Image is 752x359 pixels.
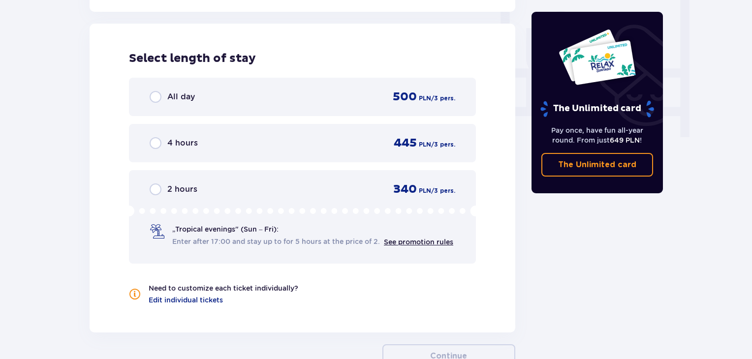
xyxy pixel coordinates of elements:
[431,186,455,195] span: / 3 pers.
[172,224,279,234] span: „Tropical evenings" (Sun – Fri):
[610,136,640,144] span: 649 PLN
[393,182,417,197] span: 340
[394,136,417,150] span: 445
[419,186,431,195] span: PLN
[129,51,476,66] h2: Select length of stay
[431,140,455,149] span: / 3 pers.
[419,94,431,103] span: PLN
[393,90,417,104] span: 500
[172,237,380,246] span: Enter after 17:00 and stay up to for 5 hours at the price of 2.
[539,100,655,118] p: The Unlimited card
[149,295,223,305] a: Edit individual tickets
[558,29,636,86] img: Two entry cards to Suntago with the word 'UNLIMITED RELAX', featuring a white background with tro...
[384,238,453,246] a: See promotion rules
[431,94,455,103] span: / 3 pers.
[541,153,654,177] a: The Unlimited card
[541,125,654,145] p: Pay once, have fun all-year round. From just !
[419,140,431,149] span: PLN
[167,138,198,149] span: 4 hours
[167,184,197,195] span: 2 hours
[149,283,298,293] p: Need to customize each ticket individually?
[558,159,636,170] p: The Unlimited card
[167,91,195,102] span: All day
